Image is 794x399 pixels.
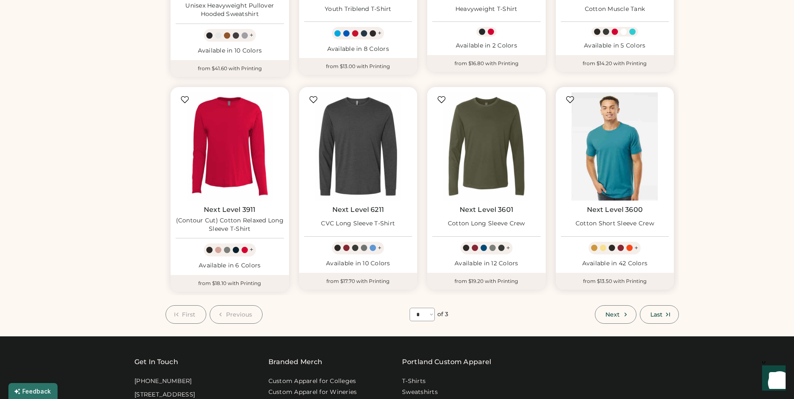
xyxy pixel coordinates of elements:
a: Next Level 3601 [460,206,513,214]
span: Next [605,312,620,317]
div: Youth Triblend T-Shirt [325,5,392,13]
div: from $41.60 with Printing [171,60,289,77]
div: from $18.10 with Printing [171,275,289,292]
button: Previous [210,305,263,324]
div: [PHONE_NUMBER] [134,377,192,386]
button: Next [595,305,636,324]
div: Available in 42 Colors [561,259,669,268]
div: from $19.20 with Printing [427,273,546,290]
div: Cotton Muscle Tank [585,5,645,13]
div: from $13.50 with Printing [556,273,674,290]
a: Next Level 3911 [204,206,255,214]
a: Sweatshirts [402,388,438,396]
img: Next Level 3600 Cotton Short Sleeve Crew [561,92,669,201]
div: + [378,243,381,253]
a: Portland Custom Apparel [402,357,491,367]
div: of 3 [437,310,448,319]
a: Custom Apparel for Colleges [268,377,356,386]
img: Next Level 3601 Cotton Long Sleeve Crew [432,92,541,201]
span: First [182,312,196,317]
div: from $17.70 with Printing [299,273,418,290]
div: + [506,243,510,253]
div: Cotton Short Sleeve Crew [576,219,654,228]
div: + [378,29,381,38]
div: from $14.20 with Printing [556,55,674,72]
div: Cotton Long Sleeve Crew [448,219,525,228]
div: [STREET_ADDRESS] [134,391,195,399]
div: from $13.00 with Printing [299,58,418,75]
img: Next Level 6211 CVC Long Sleeve T-Shirt [304,92,413,201]
div: Unisex Heavyweight Pullover Hooded Sweatshirt [176,2,284,18]
div: CVC Long Sleeve T-Shirt [321,219,395,228]
div: (Contour Cut) Cotton Relaxed Long Sleeve T-Shirt [176,217,284,233]
img: Next Level 3911 (Contour Cut) Cotton Relaxed Long Sleeve T-Shirt [176,92,284,201]
div: Available in 2 Colors [432,42,541,50]
div: Heavyweight T-Shirt [455,5,518,13]
div: Available in 5 Colors [561,42,669,50]
div: from $16.80 with Printing [427,55,546,72]
span: Previous [226,312,252,317]
div: Get In Touch [134,357,178,367]
span: Last [650,312,663,317]
div: + [634,243,638,253]
div: Available in 10 Colors [176,47,284,55]
div: + [250,245,253,254]
iframe: Front Chat [754,361,790,397]
div: Available in 10 Colors [304,259,413,268]
div: Branded Merch [268,357,323,367]
div: Available in 6 Colors [176,262,284,270]
div: Available in 8 Colors [304,45,413,53]
a: T-Shirts [402,377,426,386]
a: Custom Apparel for Wineries [268,388,357,396]
button: First [166,305,206,324]
button: Last [640,305,679,324]
a: Next Level 3600 [587,206,643,214]
div: + [250,31,253,40]
a: Next Level 6211 [332,206,384,214]
div: Available in 12 Colors [432,259,541,268]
